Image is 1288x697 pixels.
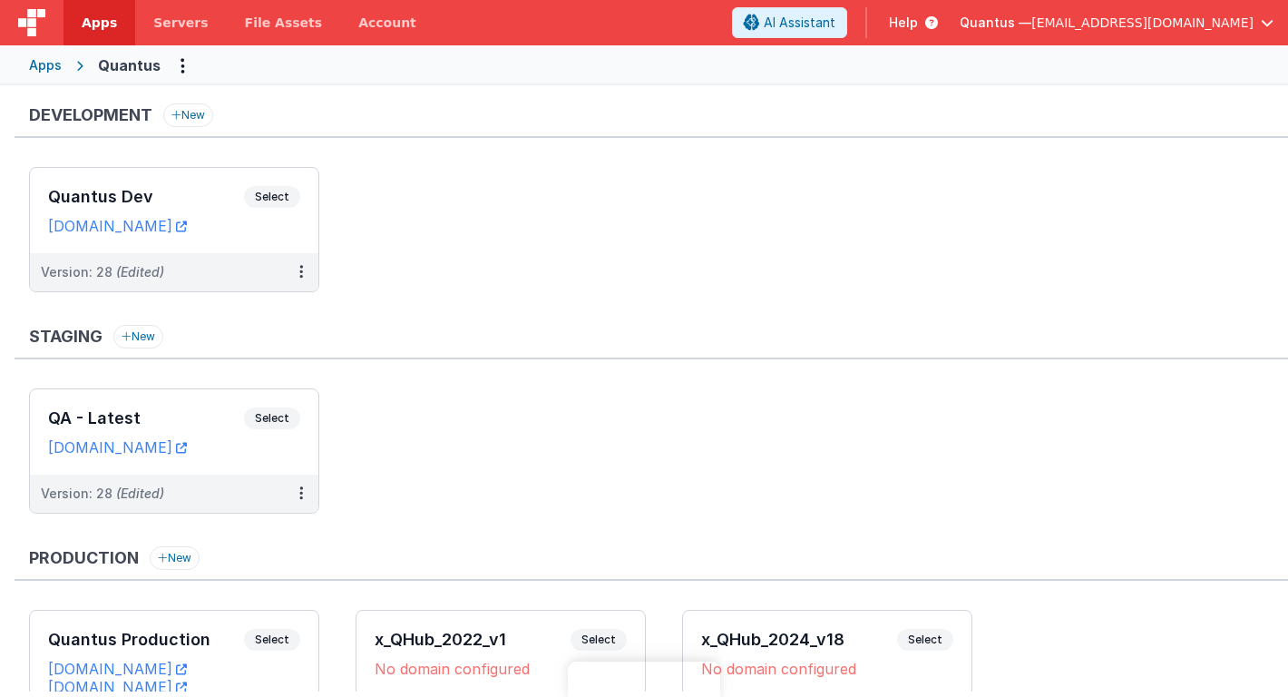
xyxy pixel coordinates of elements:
[113,325,163,348] button: New
[116,264,164,280] span: (Edited)
[48,631,244,649] h3: Quantus Production
[48,409,244,427] h3: QA - Latest
[244,629,300,651] span: Select
[701,631,897,649] h3: x_QHub_2024_v18
[375,660,627,678] div: No domain configured
[29,328,102,346] h3: Staging
[150,546,200,570] button: New
[168,51,197,80] button: Options
[41,263,164,281] div: Version: 28
[48,438,187,456] a: [DOMAIN_NAME]
[1031,14,1254,32] span: [EMAIL_ADDRESS][DOMAIN_NAME]
[29,106,152,124] h3: Development
[41,485,164,503] div: Version: 28
[732,7,847,38] button: AI Assistant
[960,14,1273,32] button: Quantus — [EMAIL_ADDRESS][DOMAIN_NAME]
[889,14,918,32] span: Help
[960,14,1031,32] span: Quantus —
[48,678,187,696] a: [DOMAIN_NAME]
[163,103,213,127] button: New
[701,660,953,678] div: No domain configured
[571,629,627,651] span: Select
[375,631,571,649] h3: x_QHub_2022_v1
[244,186,300,208] span: Select
[244,407,300,429] span: Select
[245,14,323,32] span: File Assets
[153,14,208,32] span: Servers
[48,188,244,206] h3: Quantus Dev
[48,660,187,678] a: [DOMAIN_NAME]
[48,217,187,235] a: [DOMAIN_NAME]
[897,629,953,651] span: Select
[764,14,835,32] span: AI Assistant
[82,14,117,32] span: Apps
[29,549,139,567] h3: Production
[116,486,164,501] span: (Edited)
[98,54,161,76] div: Quantus
[29,56,62,74] div: Apps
